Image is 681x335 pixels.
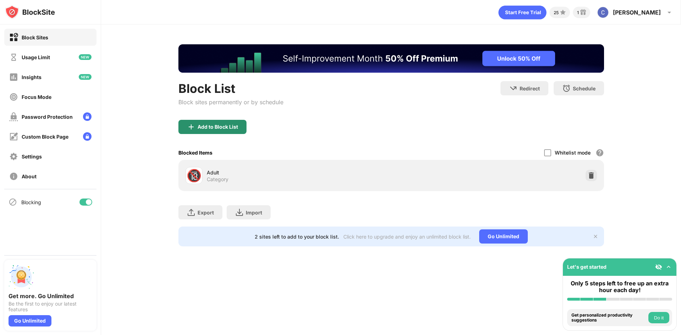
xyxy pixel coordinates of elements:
img: points-small.svg [559,8,567,17]
div: Let's get started [567,264,607,270]
img: x-button.svg [593,234,598,239]
img: time-usage-off.svg [9,53,18,62]
img: reward-small.svg [579,8,587,17]
img: new-icon.svg [79,54,92,60]
img: ACg8ocIqMo9C4wZzlI_4xm9hM2qnkAid4YVExaecWVBoiHPgZ5GXVZ0=s96-c [597,7,609,18]
img: logo-blocksite.svg [5,5,55,19]
img: push-unlimited.svg [9,264,34,290]
img: password-protection-off.svg [9,112,18,121]
button: Do it [648,312,669,323]
iframe: Banner [178,44,604,73]
div: Category [207,176,228,183]
img: omni-setup-toggle.svg [665,263,672,270]
img: insights-off.svg [9,73,18,82]
img: eye-not-visible.svg [655,263,662,270]
div: Password Protection [22,114,73,120]
img: block-on.svg [9,33,18,42]
div: Be the first to enjoy our latest features [9,301,92,312]
img: settings-off.svg [9,152,18,161]
div: About [22,173,37,179]
div: Blocked Items [178,150,212,156]
div: 2 sites left to add to your block list. [255,234,339,240]
img: about-off.svg [9,172,18,181]
div: Schedule [573,85,596,91]
div: Custom Block Page [22,134,68,140]
div: Export [198,210,214,216]
div: Block List [178,81,283,96]
img: customize-block-page-off.svg [9,132,18,141]
div: Only 5 steps left to free up an extra hour each day! [567,280,672,294]
img: blocking-icon.svg [9,198,17,206]
div: Block sites permanently or by schedule [178,99,283,106]
div: Whitelist mode [555,150,591,156]
div: Insights [22,74,41,80]
div: Get personalized productivity suggestions [571,313,647,323]
div: Get more. Go Unlimited [9,292,92,300]
div: Focus Mode [22,94,51,100]
div: Go Unlimited [479,229,528,244]
img: lock-menu.svg [83,132,92,141]
div: Settings [22,153,42,160]
img: focus-off.svg [9,93,18,101]
div: Usage Limit [22,54,50,60]
img: new-icon.svg [79,74,92,80]
div: Go Unlimited [9,315,51,326]
div: Block Sites [22,34,48,40]
div: animation [498,5,547,19]
div: 25 [554,10,559,15]
div: Redirect [520,85,540,91]
div: [PERSON_NAME] [613,9,661,16]
div: Import [246,210,262,216]
div: 1 [577,10,579,15]
div: Click here to upgrade and enjoy an unlimited block list. [343,234,471,240]
div: Adult [207,169,391,176]
img: lock-menu.svg [83,112,92,121]
div: Add to Block List [198,124,238,130]
div: 🔞 [187,168,201,183]
div: Blocking [21,199,41,205]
